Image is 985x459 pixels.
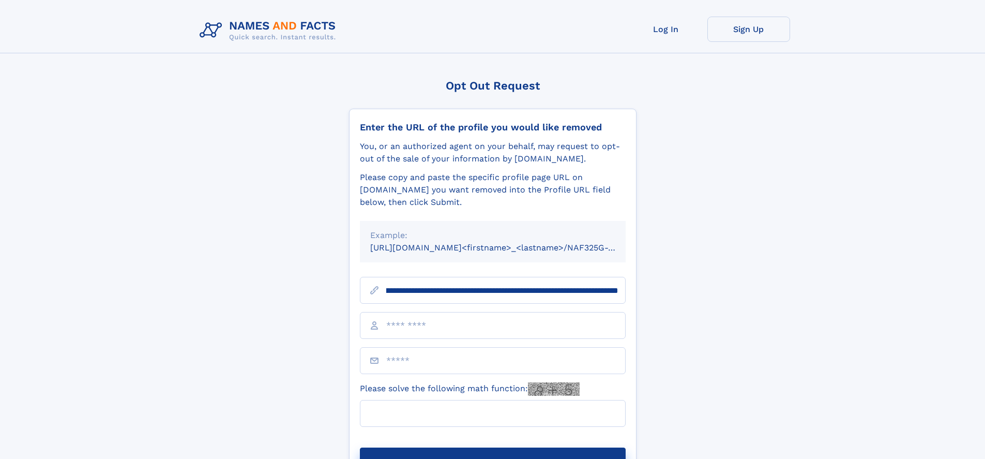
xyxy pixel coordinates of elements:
[707,17,790,42] a: Sign Up
[625,17,707,42] a: Log In
[360,140,626,165] div: You, or an authorized agent on your behalf, may request to opt-out of the sale of your informatio...
[195,17,344,45] img: Logo Names and Facts
[360,382,580,396] label: Please solve the following math function:
[349,79,637,92] div: Opt Out Request
[360,171,626,209] div: Please copy and paste the specific profile page URL on [DOMAIN_NAME] you want removed into the Pr...
[360,122,626,133] div: Enter the URL of the profile you would like removed
[370,229,615,242] div: Example:
[370,243,645,253] small: [URL][DOMAIN_NAME]<firstname>_<lastname>/NAF325G-xxxxxxxx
